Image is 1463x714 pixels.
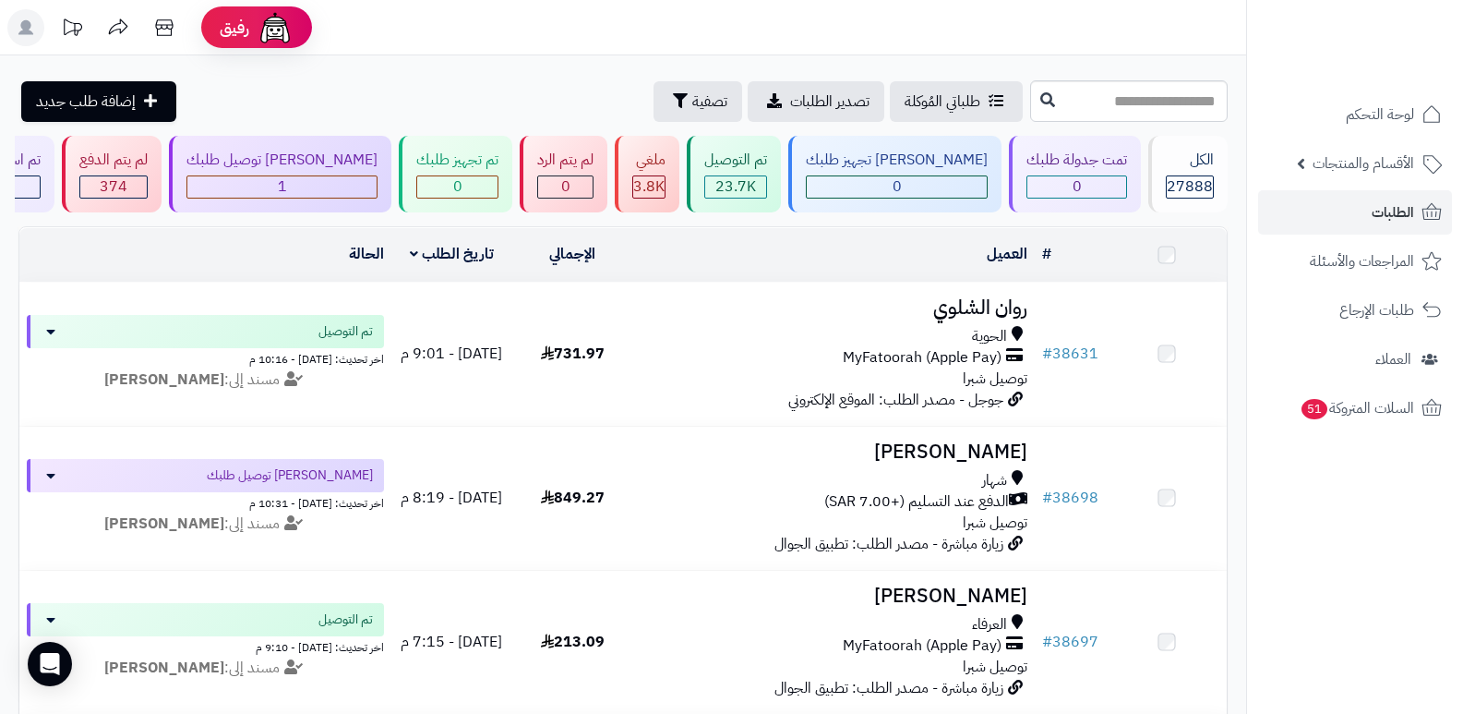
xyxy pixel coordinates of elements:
[715,175,756,198] span: 23.7K
[401,487,502,509] span: [DATE] - 8:19 م
[641,442,1028,463] h3: [PERSON_NAME]
[1346,102,1414,127] span: لوحة التحكم
[104,657,224,679] strong: [PERSON_NAME]
[416,150,498,171] div: تم تجهيز طلبك
[1300,395,1414,421] span: السلات المتروكة
[187,176,377,198] div: 1
[1258,190,1452,235] a: الطلبات
[1026,150,1127,171] div: تمت جدولة طلبك
[890,81,1023,122] a: طلباتي المُوكلة
[683,136,785,212] a: تم التوصيل 23.7K
[705,176,766,198] div: 23666
[1310,248,1414,274] span: المراجعات والأسئلة
[1372,200,1414,225] span: الطلبات
[1258,386,1452,430] a: السلات المتروكة51
[104,369,224,391] strong: [PERSON_NAME]
[395,136,516,212] a: تم تجهيز طلبك 0
[1339,297,1414,323] span: طلبات الإرجاع
[13,658,398,679] div: مسند إلى:
[704,150,767,171] div: تم التوصيل
[843,347,1001,369] span: MyFatoorah (Apple Pay)
[1258,239,1452,284] a: المراجعات والأسئلة
[207,466,373,485] span: [PERSON_NAME] توصيل طلبك
[541,487,605,509] span: 849.27
[27,636,384,656] div: اخر تحديث: [DATE] - 9:10 م
[561,175,570,198] span: 0
[1375,346,1411,372] span: العملاء
[453,175,462,198] span: 0
[963,656,1027,678] span: توصيل شبرا
[633,175,665,198] span: 3.8K
[318,611,373,629] span: تم التوصيل
[748,81,884,122] a: تصدير الطلبات
[1042,487,1052,509] span: #
[972,614,1007,635] span: العرفاء
[104,513,224,535] strong: [PERSON_NAME]
[1258,337,1452,381] a: العملاء
[58,136,165,212] a: لم يتم الدفع 374
[410,243,494,265] a: تاريخ الطلب
[785,136,1005,212] a: [PERSON_NAME] تجهيز طلبك 0
[1005,136,1145,212] a: تمت جدولة طلبك 0
[28,642,72,686] div: Open Intercom Messenger
[963,512,1027,534] span: توصيل شبرا
[257,9,294,46] img: ai-face.png
[549,243,595,265] a: الإجمالي
[538,176,593,198] div: 0
[220,17,249,39] span: رفيق
[27,348,384,368] div: اخر تحديث: [DATE] - 10:16 م
[1042,631,1098,653] a: #38697
[537,150,594,171] div: لم يتم الرد
[79,150,148,171] div: لم يتم الدفع
[49,9,95,51] a: تحديثات المنصة
[1145,136,1231,212] a: الكل27888
[165,136,395,212] a: [PERSON_NAME] توصيل طلبك 1
[401,343,502,365] span: [DATE] - 9:01 م
[905,91,980,113] span: طلباتي المُوكلة
[790,91,869,113] span: تصدير الطلبات
[401,631,502,653] span: [DATE] - 7:15 م
[21,81,176,122] a: إضافة طلب جديد
[972,326,1007,347] span: الحوية
[692,91,727,113] span: تصفية
[1042,631,1052,653] span: #
[806,150,988,171] div: [PERSON_NAME] تجهيز طلبك
[1042,343,1052,365] span: #
[611,136,683,212] a: ملغي 3.8K
[36,91,136,113] span: إضافة طلب جديد
[843,635,1001,657] span: MyFatoorah (Apple Pay)
[13,369,398,391] div: مسند إلى:
[807,176,987,198] div: 0
[1166,150,1214,171] div: الكل
[987,243,1027,265] a: العميل
[788,389,1003,411] span: جوجل - مصدر الطلب: الموقع الإلكتروني
[1258,288,1452,333] a: طلبات الإرجاع
[417,176,498,198] div: 0
[632,150,666,171] div: ملغي
[27,492,384,512] div: اخر تحديث: [DATE] - 10:31 م
[541,343,605,365] span: 731.97
[1301,399,1327,419] span: 51
[1042,343,1098,365] a: #38631
[641,297,1028,319] h3: روان الشلوي
[774,677,1003,699] span: زيارة مباشرة - مصدر الطلب: تطبيق الجوال
[349,243,384,265] a: الحالة
[963,368,1027,390] span: توصيل شبرا
[516,136,611,212] a: لم يتم الرد 0
[654,81,742,122] button: تصفية
[1167,175,1213,198] span: 27888
[80,176,147,198] div: 374
[1313,151,1414,176] span: الأقسام والمنتجات
[318,322,373,341] span: تم التوصيل
[1042,243,1051,265] a: #
[278,175,287,198] span: 1
[100,175,127,198] span: 374
[893,175,902,198] span: 0
[1042,487,1098,509] a: #38698
[1027,176,1126,198] div: 0
[982,470,1007,491] span: شهار
[13,514,398,535] div: مسند إلى:
[824,491,1009,513] span: الدفع عند التسليم (+7.00 SAR)
[186,150,378,171] div: [PERSON_NAME] توصيل طلبك
[1073,175,1082,198] span: 0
